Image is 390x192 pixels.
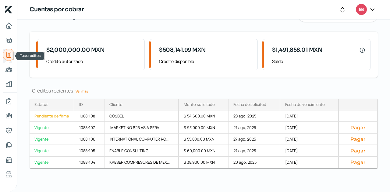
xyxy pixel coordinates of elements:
[30,145,74,157] a: Vigente
[74,122,105,134] div: 1088-107
[280,122,339,134] div: [DATE]
[344,148,372,154] button: Pagar
[46,46,105,54] span: $2,000,000.00 MXN
[179,157,229,168] div: $ 38,900.00 MXN
[73,86,90,96] a: Ver más
[229,145,280,157] div: 27 ago, 2025
[3,19,15,32] a: Inicio
[3,124,15,137] a: Representantes
[179,145,229,157] div: $ 60,000.00 MXN
[344,159,372,165] button: Pagar
[233,102,266,107] div: Fecha de solicitud
[229,122,280,134] div: 27 ago, 2025
[344,136,372,142] button: Pagar
[159,46,206,54] span: $508,141.99 MXN
[359,6,364,13] span: EB
[105,122,179,134] div: IMARKETING B2B AS A SERVI...
[3,34,15,46] a: Adelantar facturas
[229,110,280,122] div: 28 ago, 2025
[105,110,179,122] div: COSBEL
[3,168,15,180] a: Referencias
[280,157,339,168] div: [DATE]
[79,102,83,107] div: ID
[3,139,15,151] a: Documentos
[30,87,378,94] div: Créditos recientes
[280,145,339,157] div: [DATE]
[30,122,74,134] a: Vigente
[30,134,74,145] a: Vigente
[179,122,229,134] div: $ 93,000.00 MXN
[30,110,74,122] a: Pendiente de firma
[74,157,105,168] div: 1088-104
[3,78,15,90] a: Mis finanzas
[3,154,15,166] a: Buró de crédito
[30,157,74,168] a: Vigente
[74,134,105,145] div: 1088-106
[280,110,339,122] div: [DATE]
[272,46,323,54] span: $1,491,858.01 MXN
[105,145,179,157] div: ENABLE CONSULTING
[3,49,15,61] a: Tus créditos
[109,102,122,107] div: Cliente
[3,63,15,75] a: Pago a proveedores
[105,134,179,145] div: INTERNATIONAL COMPUTER RO...
[272,58,365,65] span: Saldo
[280,134,339,145] div: [DATE]
[105,157,179,168] div: KAESER COMPRESORES DE MEX...
[3,110,15,122] a: Información general
[74,110,105,122] div: 1088-108
[30,5,84,14] h1: Cuentas por cobrar
[74,145,105,157] div: 1088-105
[179,134,229,145] div: $ 55,800.00 MXN
[229,157,280,168] div: 20 ago, 2025
[20,53,41,58] span: Tus créditos
[184,102,215,107] div: Monto solicitado
[46,58,140,65] span: Crédito autorizado
[3,95,15,107] a: Mi contrato
[229,134,280,145] div: 27 ago, 2025
[285,102,325,107] div: Fecha de vencimiento
[179,110,229,122] div: $ 54,600.00 MXN
[344,124,372,131] button: Pagar
[159,58,252,65] span: Crédito disponible
[34,102,48,107] div: Estatus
